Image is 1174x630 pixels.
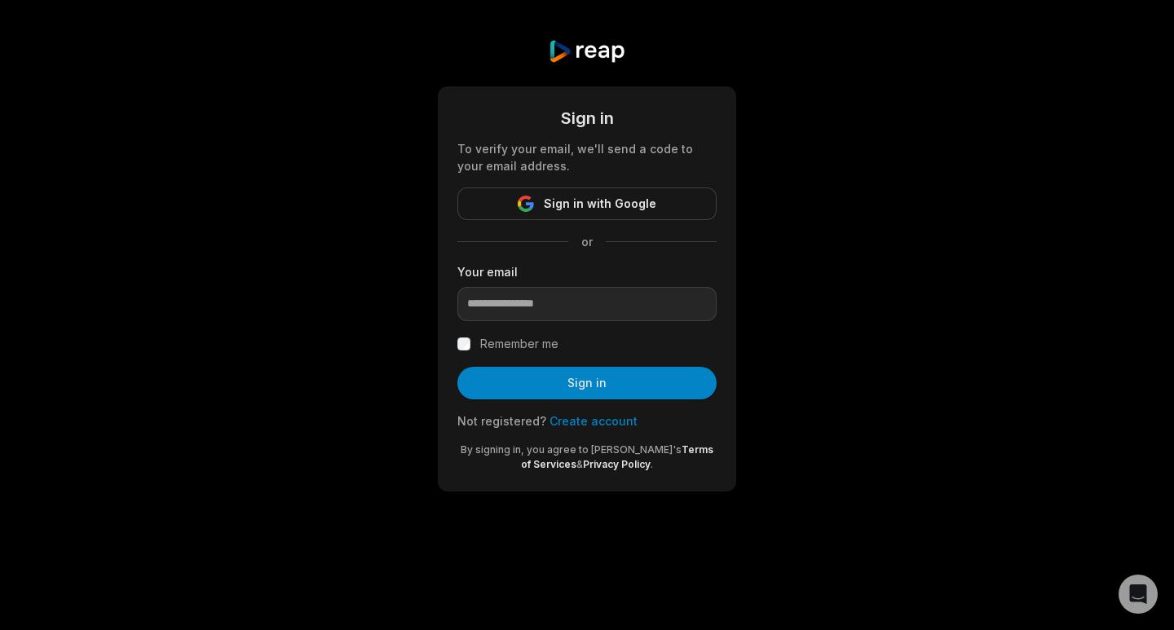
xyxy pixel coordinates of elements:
img: reap [548,39,625,64]
a: Create account [549,414,638,428]
span: Sign in with Google [544,194,656,214]
span: Not registered? [457,414,546,428]
div: To verify your email, we'll send a code to your email address. [457,140,717,174]
a: Privacy Policy [583,458,651,470]
div: Sign in [457,106,717,130]
label: Your email [457,263,717,280]
span: . [651,458,653,470]
span: or [568,233,606,250]
span: & [576,458,583,470]
button: Sign in with Google [457,187,717,220]
a: Terms of Services [521,443,713,470]
div: Open Intercom Messenger [1119,575,1158,614]
button: Sign in [457,367,717,399]
label: Remember me [480,334,558,354]
span: By signing in, you agree to [PERSON_NAME]'s [461,443,682,456]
